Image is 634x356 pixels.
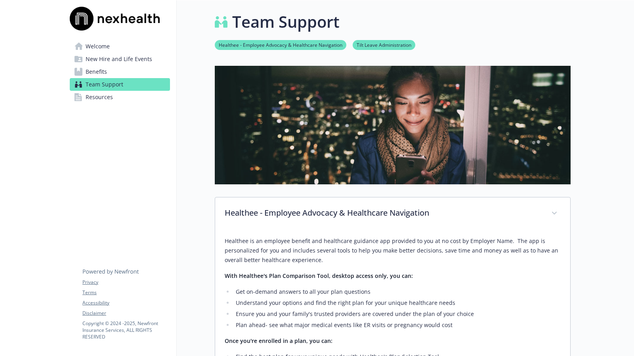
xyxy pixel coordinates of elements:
[225,272,413,279] strong: With Healthee's Plan Comparison Tool, desktop access only, you can:
[86,65,107,78] span: Benefits
[82,289,170,296] a: Terms
[86,53,152,65] span: New Hire and Life Events
[70,53,170,65] a: New Hire and Life Events
[82,279,170,286] a: Privacy
[225,207,542,219] p: Healthee - Employee Advocacy & Healthcare Navigation
[70,91,170,103] a: Resources
[353,41,415,48] a: Tilt Leave Administration
[233,320,561,330] li: Plan ahead- see what major medical events like ER visits or pregnancy would cost
[215,197,570,230] div: Healthee - Employee Advocacy & Healthcare Navigation
[70,40,170,53] a: Welcome
[82,320,170,340] p: Copyright © 2024 - 2025 , Newfront Insurance Services, ALL RIGHTS RESERVED
[70,65,170,78] a: Benefits
[232,10,340,34] h1: Team Support
[215,66,571,184] img: team support page banner
[82,299,170,306] a: Accessibility
[86,78,123,91] span: Team Support
[86,91,113,103] span: Resources
[233,309,561,319] li: Ensure you and your family's trusted providers are covered under the plan of your choice
[233,298,561,308] li: Understand your options and find the right plan for your unique healthcare needs
[86,40,110,53] span: Welcome
[233,287,561,297] li: Get on-demand answers to all your plan questions
[82,310,170,317] a: Disclaimer
[70,78,170,91] a: Team Support
[225,337,332,345] strong: Once you're enrolled in a plan, you can:
[225,236,561,265] p: Healthee is an employee benefit and healthcare guidance app provided to you at no cost by Employe...
[215,41,346,48] a: Healthee - Employee Advocacy & Healthcare Navigation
